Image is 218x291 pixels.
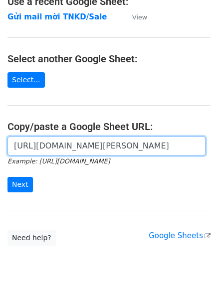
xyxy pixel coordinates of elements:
[7,121,211,133] h4: Copy/paste a Google Sheet URL:
[7,53,211,65] h4: Select another Google Sheet:
[7,12,107,21] a: Gửi mail mời TNKD/Sale
[149,231,211,240] a: Google Sheets
[7,137,206,155] input: Paste your Google Sheet URL here
[7,177,33,192] input: Next
[122,12,147,21] a: View
[168,243,218,291] iframe: Chat Widget
[132,13,147,21] small: View
[7,157,110,165] small: Example: [URL][DOMAIN_NAME]
[7,230,56,246] a: Need help?
[7,72,45,88] a: Select...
